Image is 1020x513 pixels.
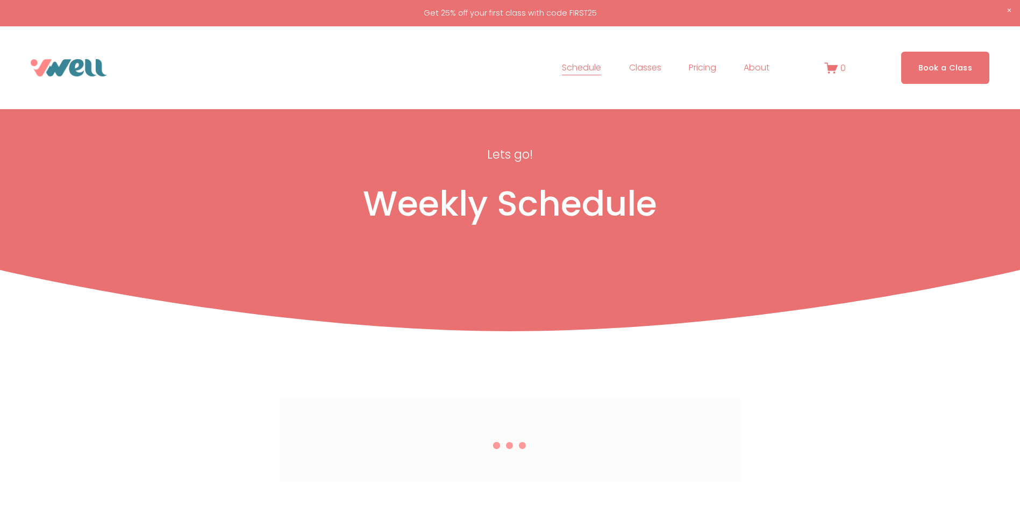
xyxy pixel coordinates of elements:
[377,144,643,165] p: Lets go!
[744,60,769,76] span: About
[562,59,601,76] a: Schedule
[188,183,833,225] h1: Weekly Schedule
[840,62,846,74] span: 0
[744,59,769,76] a: folder dropdown
[31,59,107,76] img: VWell
[629,60,661,76] span: Classes
[901,52,990,83] a: Book a Class
[689,59,716,76] a: Pricing
[824,61,846,75] a: 0 items in cart
[629,59,661,76] a: folder dropdown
